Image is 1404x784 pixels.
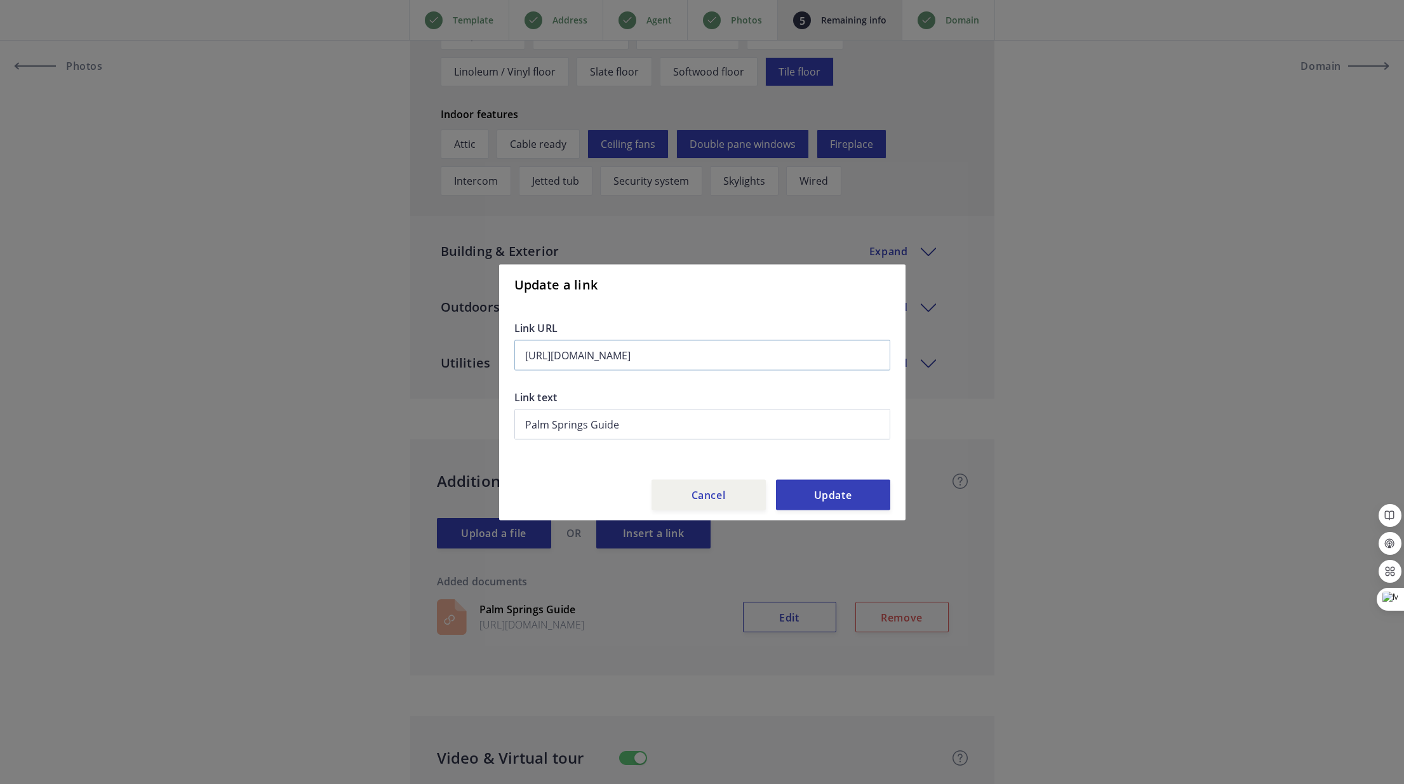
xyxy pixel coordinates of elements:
input: Name of the link [514,409,890,439]
button: Update [776,479,890,510]
h5: Update a link [514,277,598,292]
input: https://drive.google.com/link [514,340,890,370]
label: Link URL [514,320,890,340]
label: Link text [514,389,890,409]
button: Cancel [652,479,766,510]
